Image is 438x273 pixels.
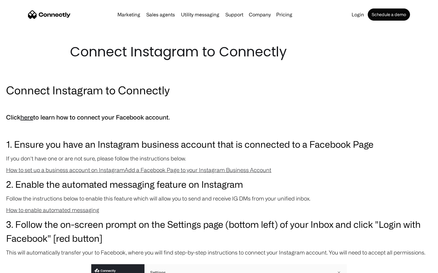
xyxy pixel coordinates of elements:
[274,12,295,17] a: Pricing
[6,177,432,191] h3: 2. Enable the automated messaging feature on Instagram
[6,126,432,134] p: ‍
[6,112,432,123] h5: Click to learn how to connect your Facebook account.
[125,167,271,173] a: Add a Facebook Page to your Instagram Business Account
[6,137,432,151] h3: 1. Ensure you have an Instagram business account that is connected to a Facebook Page
[6,83,432,98] h2: Connect Instagram to Connectly
[179,12,222,17] a: Utility messaging
[70,42,368,61] h1: Connect Instagram to Connectly
[6,194,432,203] p: Follow the instructions below to enable this feature which will allow you to send and receive IG ...
[223,12,246,17] a: Support
[6,101,432,109] p: ‍
[144,12,177,17] a: Sales agents
[115,12,143,17] a: Marketing
[6,207,99,213] a: How to enable automated messaging
[368,8,410,21] a: Schedule a demo
[6,248,432,257] p: This will automatically transfer your to Facebook, where you will find step-by-step instructions ...
[249,10,271,19] div: Company
[6,154,432,163] p: If you don't have one or are not sure, please follow the instructions below.
[20,114,33,121] a: here
[12,262,36,271] ul: Language list
[6,262,36,271] aside: Language selected: English
[6,167,125,173] a: How to set up a business account on Instagram
[6,217,432,245] h3: 3. Follow the on-screen prompt on the Settings page (bottom left) of your Inbox and click "Login ...
[349,12,367,17] a: Login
